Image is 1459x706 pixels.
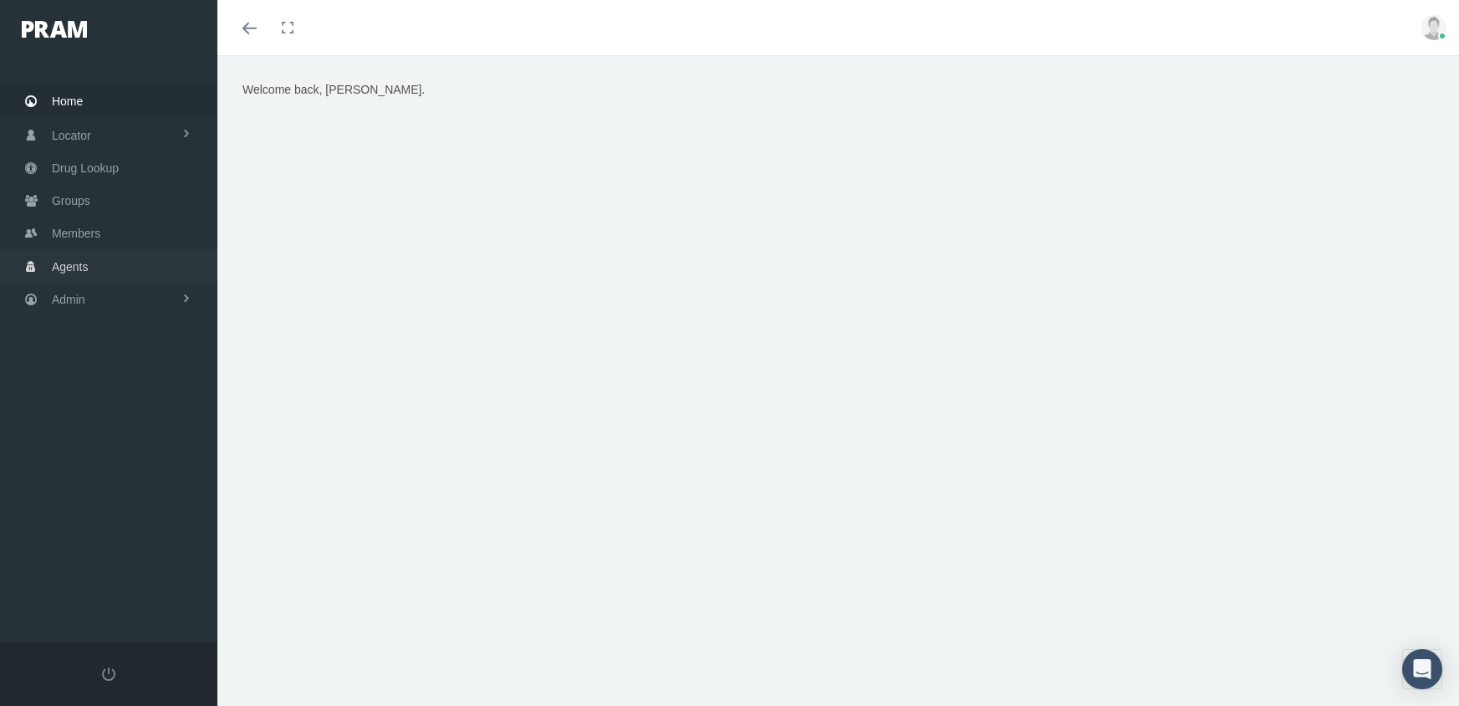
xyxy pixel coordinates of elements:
[52,120,91,151] span: Locator
[242,83,425,96] span: Welcome back, [PERSON_NAME].
[1421,15,1446,40] img: user-placeholder.jpg
[1402,649,1442,689] div: Open Intercom Messenger
[52,185,90,217] span: Groups
[52,284,85,315] span: Admin
[22,21,87,38] img: PRAM_20_x_78.png
[52,217,100,249] span: Members
[52,251,89,283] span: Agents
[52,85,83,117] span: Home
[52,152,119,184] span: Drug Lookup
